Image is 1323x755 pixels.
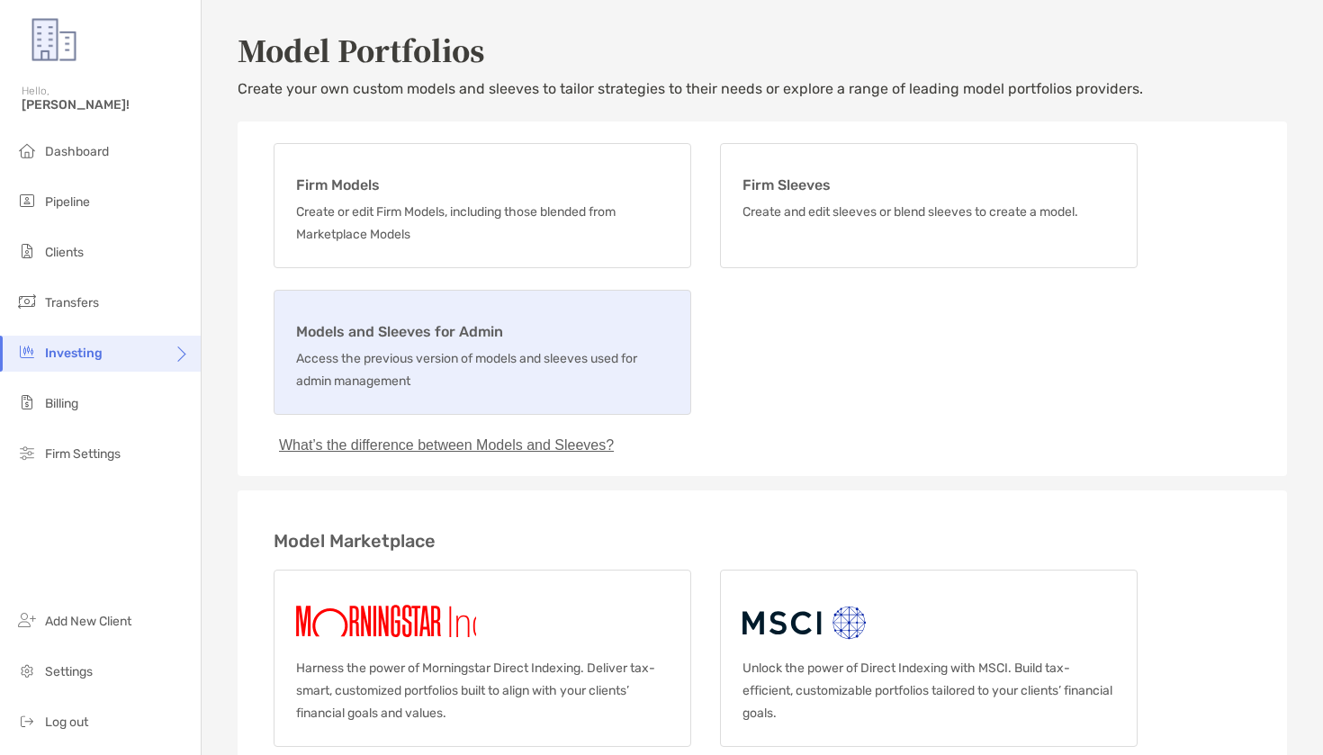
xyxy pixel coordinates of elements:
a: MorningstarHarness the power of Morningstar Direct Indexing. Deliver tax-smart, customized portfo... [274,570,691,747]
h3: Firm Models [296,176,669,193]
img: clients icon [16,240,38,262]
span: Clients [45,245,84,260]
a: Firm SleevesCreate and edit sleeves or blend sleeves to create a model. [720,143,1138,268]
img: settings icon [16,660,38,681]
a: MSCIUnlock the power of Direct Indexing with MSCI. Build tax-efficient, customizable portfolios t... [720,570,1138,747]
img: investing icon [16,341,38,363]
h3: Firm Sleeves [742,176,1115,193]
span: Add New Client [45,614,131,629]
p: Access the previous version of models and sleeves used for admin management [296,347,669,392]
span: Log out [45,715,88,730]
p: Create and edit sleeves or blend sleeves to create a model. [742,201,1115,223]
img: Morningstar [296,592,548,650]
p: Create or edit Firm Models, including those blended from Marketplace Models [296,201,669,246]
span: Dashboard [45,144,109,159]
span: Billing [45,396,78,411]
h3: Models and Sleeves for Admin [296,323,669,340]
img: dashboard icon [16,139,38,161]
p: Create your own custom models and sleeves to tailor strategies to their needs or explore a range ... [238,77,1287,100]
a: Firm ModelsCreate or edit Firm Models, including those blended from Marketplace Models [274,143,691,268]
span: Settings [45,664,93,679]
a: Models and Sleeves for AdminAccess the previous version of models and sleeves used for admin mana... [274,290,691,415]
img: pipeline icon [16,190,38,211]
span: Investing [45,346,103,361]
img: firm-settings icon [16,442,38,463]
img: logout icon [16,710,38,732]
img: transfers icon [16,291,38,312]
img: add_new_client icon [16,609,38,631]
p: Unlock the power of Direct Indexing with MSCI. Build tax-efficient, customizable portfolios tailo... [742,657,1115,724]
button: What’s the difference between Models and Sleeves? [274,436,619,454]
h2: Model Portfolios [238,29,1287,70]
span: Firm Settings [45,446,121,462]
img: MSCI [742,592,869,650]
span: Transfers [45,295,99,310]
img: Zoe Logo [22,7,86,72]
p: Harness the power of Morningstar Direct Indexing. Deliver tax-smart, customized portfolios built ... [296,657,669,724]
span: Pipeline [45,194,90,210]
img: billing icon [16,391,38,413]
span: [PERSON_NAME]! [22,97,190,112]
h3: Model Marketplace [274,530,1251,552]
